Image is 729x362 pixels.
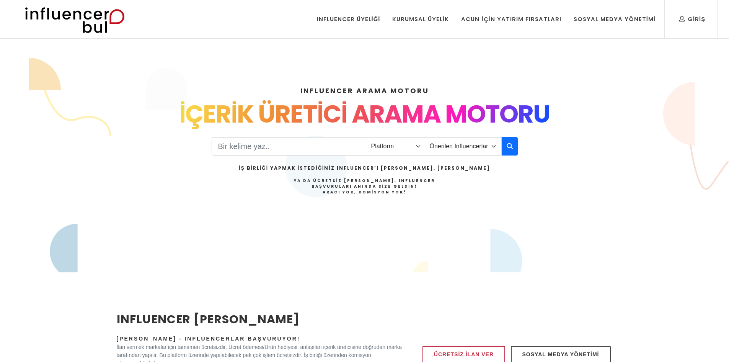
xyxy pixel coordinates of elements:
[239,165,490,172] h2: İş Birliği Yapmak İstediğiniz Influencer’ı [PERSON_NAME], [PERSON_NAME]
[117,96,613,133] div: İÇERİK ÜRETİCİ ARAMA MOTORU
[323,189,407,195] strong: Aracı Yok, Komisyon Yok!
[239,178,490,195] h4: Ya da Ücretsiz [PERSON_NAME], Influencer Başvuruları Anında Size Gelsin!
[574,15,656,23] div: Sosyal Medya Yönetimi
[117,336,300,342] span: [PERSON_NAME] - Influencerlar Başvuruyor!
[117,311,402,328] h2: INFLUENCER [PERSON_NAME]
[461,15,561,23] div: Acun İçin Yatırım Fırsatları
[317,15,380,23] div: Influencer Üyeliği
[522,350,599,359] span: Sosyal Medya Yönetimi
[434,350,494,359] span: Ücretsiz İlan Ver
[392,15,449,23] div: Kurumsal Üyelik
[679,15,705,23] div: Giriş
[212,137,365,156] input: Search
[117,85,613,96] h4: INFLUENCER ARAMA MOTORU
